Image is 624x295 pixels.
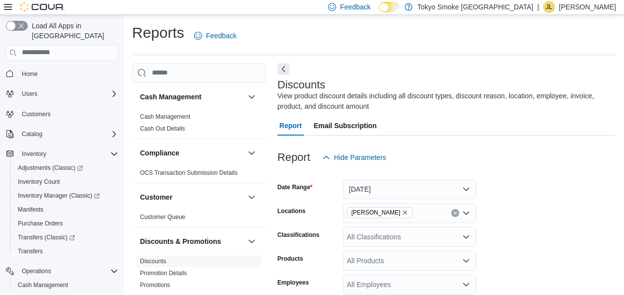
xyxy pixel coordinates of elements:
[277,63,289,75] button: Next
[2,147,122,161] button: Inventory
[140,125,185,133] span: Cash Out Details
[140,192,172,202] h3: Customer
[351,208,401,218] span: [PERSON_NAME]
[18,265,118,277] span: Operations
[18,108,118,120] span: Customers
[140,92,244,102] button: Cash Management
[14,218,118,229] span: Purchase Orders
[18,128,46,140] button: Catalog
[559,1,616,13] p: [PERSON_NAME]
[140,125,185,132] a: Cash Out Details
[132,211,266,227] div: Customer
[277,151,310,163] h3: Report
[462,233,470,241] button: Open list of options
[206,31,236,41] span: Feedback
[10,230,122,244] a: Transfers (Classic)
[2,107,122,121] button: Customers
[246,91,258,103] button: Cash Management
[18,178,60,186] span: Inventory Count
[402,210,408,216] button: Remove Oshawa King from selection in this group
[140,214,185,221] a: Customer Queue
[14,190,104,202] a: Inventory Manager (Classic)
[10,175,122,189] button: Inventory Count
[14,204,118,216] span: Manifests
[22,110,51,118] span: Customers
[18,128,118,140] span: Catalog
[14,245,47,257] a: Transfers
[277,231,320,239] label: Classifications
[140,281,170,289] span: Promotions
[246,191,258,203] button: Customer
[140,257,166,265] span: Discounts
[10,244,122,258] button: Transfers
[22,130,42,138] span: Catalog
[140,192,244,202] button: Customer
[14,162,87,174] a: Adjustments (Classic)
[14,279,72,291] a: Cash Management
[140,236,221,246] h3: Discounts & Promotions
[140,169,238,177] span: OCS Transaction Submission Details
[22,70,38,78] span: Home
[18,247,43,255] span: Transfers
[246,147,258,159] button: Compliance
[14,245,118,257] span: Transfers
[140,269,187,277] span: Promotion Details
[140,148,179,158] h3: Compliance
[18,206,43,214] span: Manifests
[462,209,470,217] button: Open list of options
[277,183,313,191] label: Date Range
[140,213,185,221] span: Customer Queue
[543,1,555,13] div: Jenefer Luchies
[14,218,67,229] a: Purchase Orders
[343,179,476,199] button: [DATE]
[22,267,51,275] span: Operations
[10,278,122,292] button: Cash Management
[277,255,303,263] label: Products
[277,207,306,215] label: Locations
[18,68,42,80] a: Home
[546,1,553,13] span: JL
[18,88,118,100] span: Users
[132,111,266,139] div: Cash Management
[2,127,122,141] button: Catalog
[2,87,122,101] button: Users
[462,257,470,265] button: Open list of options
[347,207,413,218] span: Oshawa King
[132,167,266,183] div: Compliance
[18,148,50,160] button: Inventory
[14,279,118,291] span: Cash Management
[140,270,187,277] a: Promotion Details
[132,255,266,295] div: Discounts & Promotions
[14,204,47,216] a: Manifests
[318,147,390,167] button: Hide Parameters
[462,281,470,289] button: Open list of options
[140,282,170,289] a: Promotions
[277,279,309,287] label: Employees
[537,1,539,13] p: |
[18,108,55,120] a: Customers
[28,21,118,41] span: Load All Apps in [GEOGRAPHIC_DATA]
[140,258,166,265] a: Discounts
[279,116,302,136] span: Report
[22,90,37,98] span: Users
[417,1,534,13] p: Tokyo Smoke [GEOGRAPHIC_DATA]
[2,67,122,81] button: Home
[277,91,611,112] div: View product discount details including all discount types, discount reason, location, employee, ...
[14,162,118,174] span: Adjustments (Classic)
[10,203,122,217] button: Manifests
[20,2,65,12] img: Cova
[132,23,184,43] h1: Reports
[379,2,400,12] input: Dark Mode
[10,161,122,175] a: Adjustments (Classic)
[140,113,190,120] a: Cash Management
[10,189,122,203] a: Inventory Manager (Classic)
[18,88,41,100] button: Users
[140,92,202,102] h3: Cash Management
[140,236,244,246] button: Discounts & Promotions
[334,152,386,162] span: Hide Parameters
[190,26,240,46] a: Feedback
[14,231,118,243] span: Transfers (Classic)
[140,113,190,121] span: Cash Management
[14,231,79,243] a: Transfers (Classic)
